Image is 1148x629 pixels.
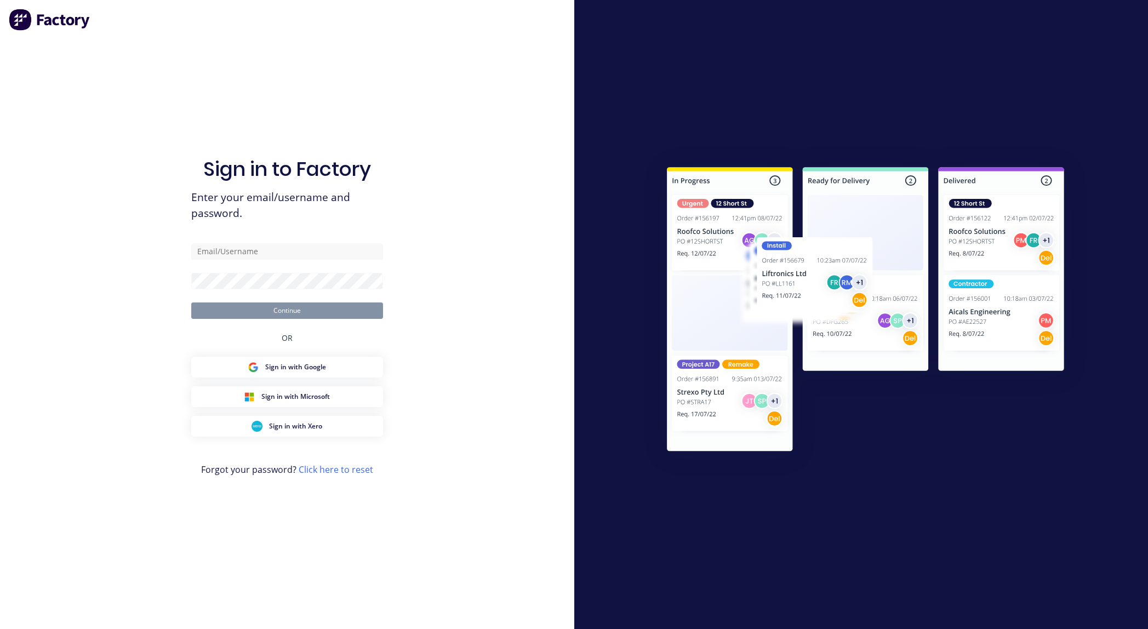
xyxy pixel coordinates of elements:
img: Factory [9,9,91,31]
img: Sign in [643,145,1088,477]
span: Sign in with Microsoft [261,392,330,402]
div: OR [282,319,293,357]
button: Continue [191,302,383,319]
a: Click here to reset [299,464,373,476]
h1: Sign in to Factory [203,157,371,181]
button: Microsoft Sign inSign in with Microsoft [191,386,383,407]
button: Google Sign inSign in with Google [191,357,383,378]
img: Microsoft Sign in [244,391,255,402]
span: Enter your email/username and password. [191,190,383,221]
span: Forgot your password? [201,463,373,476]
span: Sign in with Xero [269,421,322,431]
input: Email/Username [191,243,383,260]
img: Google Sign in [248,362,259,373]
img: Xero Sign in [252,421,262,432]
span: Sign in with Google [265,362,326,372]
button: Xero Sign inSign in with Xero [191,416,383,437]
